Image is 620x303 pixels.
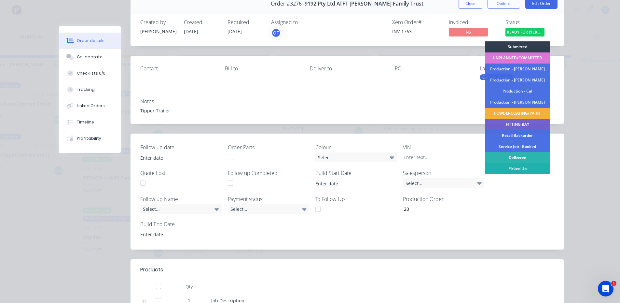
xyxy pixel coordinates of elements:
div: Checklists 0/0 [77,70,105,76]
div: Linked Orders [77,103,105,109]
div: Status [505,19,554,25]
span: No [449,28,488,36]
button: Timeline [59,114,121,130]
label: VIN [403,143,484,151]
div: Created [184,19,220,25]
div: Created by [140,19,176,25]
span: [DATE] [227,28,242,35]
label: To Follow Up [315,195,397,203]
div: Select... [403,178,484,188]
div: Timeline [77,119,94,125]
div: UNPLANNED/COMMITTED [485,52,550,64]
div: Production - [PERSON_NAME] [485,75,550,86]
label: Colour [315,143,397,151]
span: READY FOR PICKU... [505,28,544,36]
div: Select... [140,204,222,214]
div: Required [227,19,263,25]
span: 9192 Pty Ltd ATFT [PERSON_NAME] Family Trust [305,1,423,7]
iframe: Intercom live chat [598,281,613,296]
label: Follow up Completed [228,169,309,177]
div: Qty [170,280,209,293]
div: Assigned to [271,19,336,25]
div: Labels [480,65,554,72]
div: Production - [PERSON_NAME] [485,97,550,108]
button: Collaborate [59,49,121,65]
div: PO [395,65,469,72]
div: Retail Backorder [485,130,550,141]
div: FITTING BAY [485,119,550,130]
input: Enter number... [398,204,484,214]
button: Checklists 0/0 [59,65,121,81]
input: Enter date [136,153,217,163]
div: Contact [140,65,215,72]
div: Cal - Bay Three [480,74,513,80]
div: Submitted [485,41,550,52]
div: INV-1763 [392,28,441,35]
div: Products [140,266,163,274]
button: CT [271,28,281,38]
div: Profitability [77,136,101,141]
div: Select... [228,204,309,214]
div: Invoiced [449,19,498,25]
div: Picked Up [485,163,550,174]
div: [PERSON_NAME] [140,28,176,35]
div: Tracking [77,87,95,93]
label: Salesperson [403,169,484,177]
button: Tracking [59,81,121,98]
label: Production Order [403,195,484,203]
div: POWDERCOATING/PAINT [485,108,550,119]
label: Order Parts [228,143,309,151]
button: Linked Orders [59,98,121,114]
div: Production - [PERSON_NAME] [485,64,550,75]
input: Enter date [311,179,392,188]
div: Collaborate [77,54,103,60]
div: Notes [140,98,554,105]
div: Order details [77,38,104,44]
label: Payment status [228,195,309,203]
div: Select... [315,152,397,162]
label: Build End Date [140,220,222,228]
div: Xero Order # [392,19,441,25]
span: Order #3276 - [271,1,305,7]
button: Profitability [59,130,121,147]
button: Order details [59,33,121,49]
div: Production - Cal [485,86,550,97]
div: Tipper Trailer [140,107,554,114]
label: Follow up Name [140,195,222,203]
span: [DATE] [184,28,198,35]
div: Delivered [485,152,550,163]
label: Follow up date [140,143,222,151]
span: 1 [611,281,616,286]
button: READY FOR PICKU... [505,28,544,38]
div: Deliver to [310,65,384,72]
div: Bill to [225,65,299,72]
label: Quote Lost [140,169,222,177]
label: Build Start Date [315,169,397,177]
div: Service Job - Booked [485,141,550,152]
input: Enter date [136,230,217,239]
